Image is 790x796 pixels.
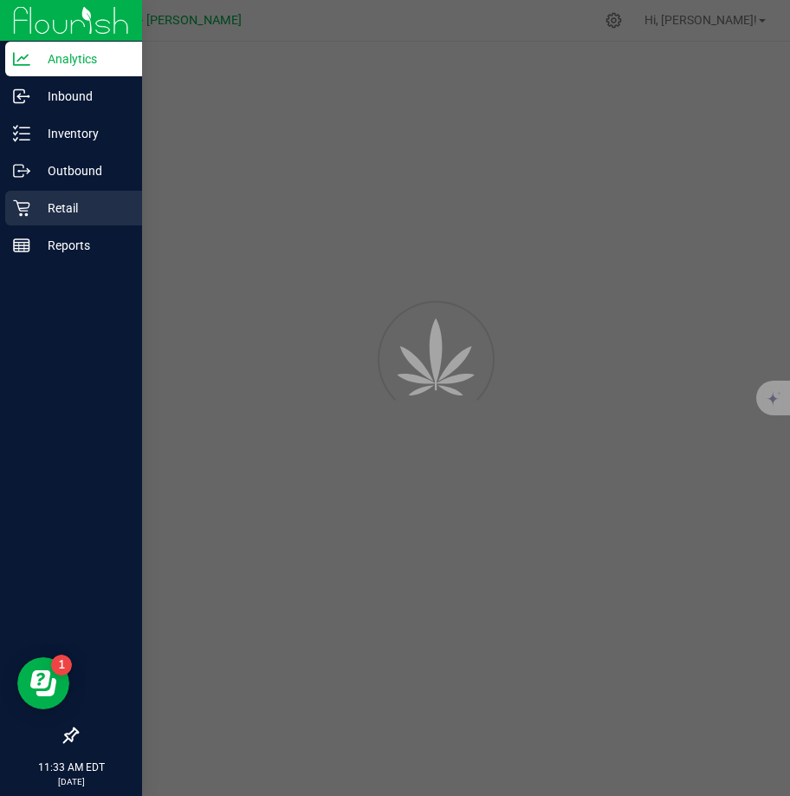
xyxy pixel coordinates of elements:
iframe: Resource center [17,657,69,709]
p: 11:33 AM EDT [8,760,134,775]
iframe: Resource center unread badge [51,655,72,675]
p: Retail [30,198,134,219]
inline-svg: Analytics [13,50,30,68]
inline-svg: Outbound [13,162,30,179]
p: Reports [30,235,134,256]
inline-svg: Inbound [13,88,30,105]
inline-svg: Reports [13,237,30,254]
p: Inventory [30,123,134,144]
inline-svg: Retail [13,199,30,217]
inline-svg: Inventory [13,125,30,142]
p: Outbound [30,160,134,181]
p: Analytics [30,49,134,69]
p: [DATE] [8,775,134,788]
p: Inbound [30,86,134,107]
